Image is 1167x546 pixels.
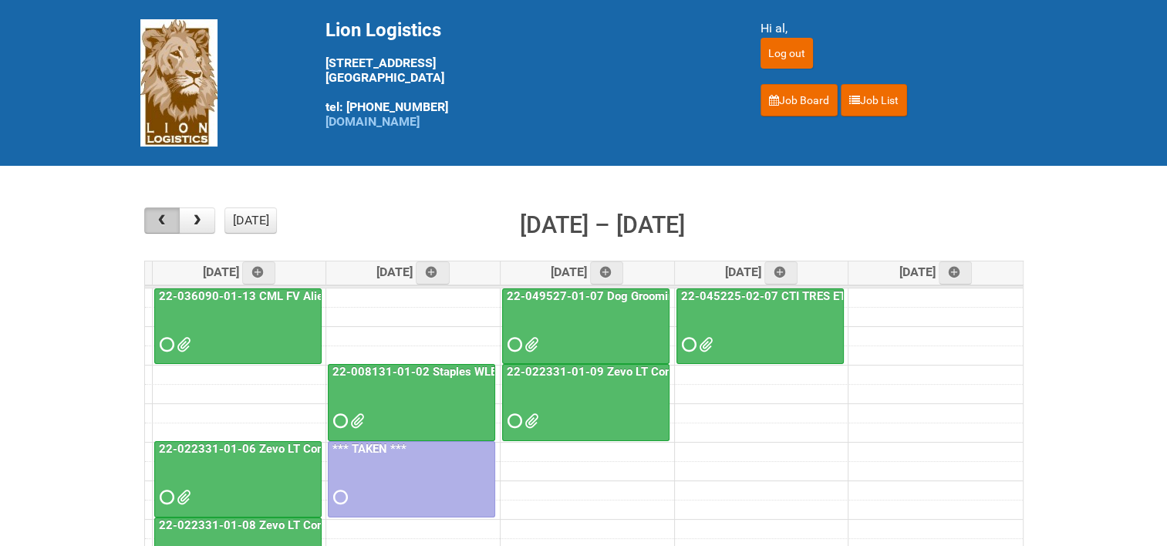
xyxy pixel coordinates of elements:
a: 22-008131-01-02 Staples WLE 2022 Community [328,364,495,440]
a: 22-036090-01-13 CML FV Alienation iHUT [156,289,387,303]
span: [DATE] [551,265,624,279]
a: 22-022331-01-09 Zevo LT Community [502,364,670,440]
a: 22-049527-01-07 Dog Grooming [PERSON_NAME] C&U [502,288,670,365]
span: Requested [508,416,518,426]
a: Add an event [590,261,624,285]
a: Add an event [939,261,973,285]
a: 22-045225-02-07 CTI TRES ETNA Paired Comp US [676,288,844,365]
div: [STREET_ADDRESS] [GEOGRAPHIC_DATA] tel: [PHONE_NUMBER] [325,19,722,129]
a: 22-022331-01-09 Zevo LT Community [504,365,713,379]
h2: [DATE] – [DATE] [520,207,685,243]
a: Add an event [242,261,276,285]
span: 22-049527-01-07 MDN #1 leftover.xlsx 22-049527-01-07 MOR #1.xlsm 220495270101_Dog_Grooming_Baxter... [524,339,535,350]
a: 22-049527-01-07 Dog Grooming [PERSON_NAME] C&U [504,289,802,303]
a: Job List [841,84,907,116]
span: [DATE] [376,265,450,279]
a: 22-036090-01-13 CML FV Alienation iHUT [154,288,322,365]
span: Lion Logistics [325,19,441,41]
img: Lion Logistics [140,19,218,147]
span: Requested [160,339,170,350]
a: Job Board [761,84,838,116]
a: 22-045225-02-07 CTI TRES ETNA Paired Comp US [678,289,953,303]
div: Hi al, [761,19,1027,38]
a: 22-008131-01-02 Staples WLE 2022 Community [329,365,593,379]
span: Requested [508,339,518,350]
a: 22-022331-01-08 Zevo LT Community [156,518,366,532]
span: Requested [333,416,344,426]
input: Log out [761,38,813,69]
span: Requested [160,492,170,503]
a: Lion Logistics [140,75,218,89]
button: [DATE] [224,207,277,234]
a: 22-022331-01-06 Zevo LT Community [156,442,366,456]
span: 22-036090-01-13 MDN LEFTOVER.xlsx 22-036090-01-13 MOR.xlsm 2203609001_CML_FV_Al.csv Use 1st 2N9.d... [177,339,187,350]
a: 22-022331-01-06 Zevo LT Community [154,441,322,517]
span: 22-045225-02-07 Labeling MOR.xlsm [699,339,710,350]
span: Requested [333,492,344,503]
a: Add an event [416,261,450,285]
span: Requested [682,339,693,350]
a: [DOMAIN_NAME] [325,114,420,129]
span: 22-008131-01 #6.csv 22-008131-01-02 MOR #6.xlsm 22-008131-01.pdf 22-008131-01-02 Lion Print Form ... [350,416,361,426]
span: [DATE] [899,265,973,279]
span: 22-022331-01-06 #14.csv 22-022331-01-06 MOR #14.xlsm [177,492,187,503]
span: 22-022331-01-09 MOR #2.xlsm 22-022331-01-09 #2.csv 22-022331-01-09 Lion Print Form #2.xlsx 22-022... [524,416,535,426]
a: Add an event [764,261,798,285]
span: [DATE] [203,265,276,279]
span: [DATE] [725,265,798,279]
